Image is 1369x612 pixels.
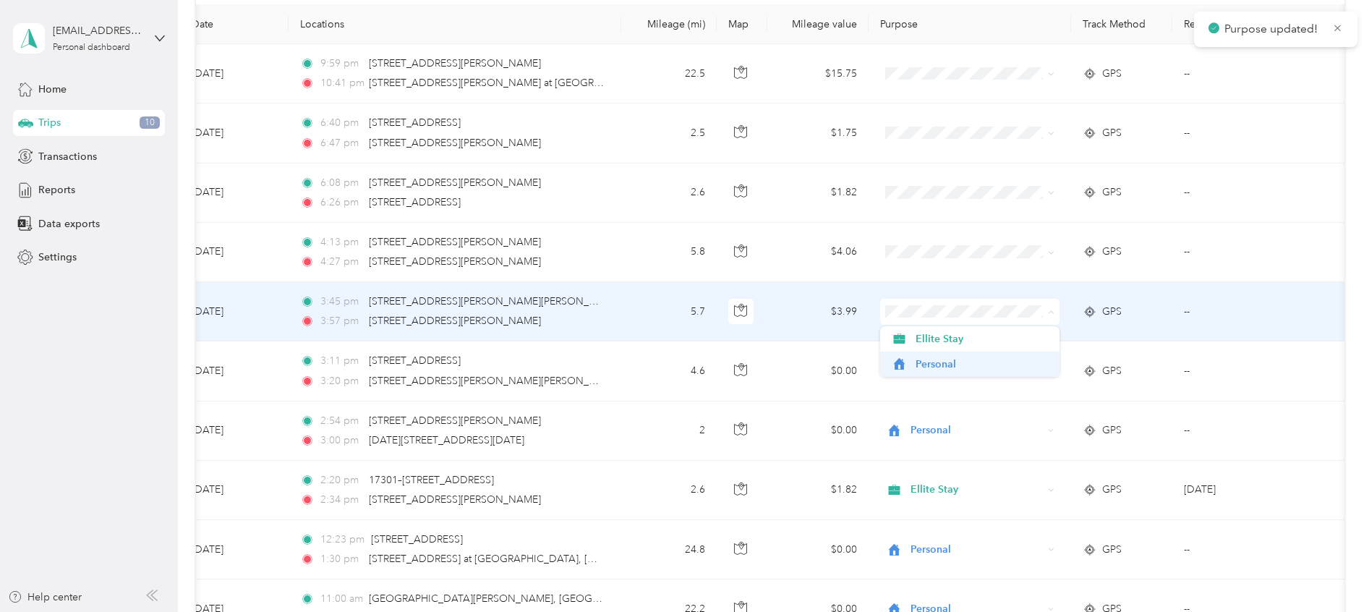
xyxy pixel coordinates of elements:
[320,75,362,91] span: 10:41 pm
[1102,482,1122,498] span: GPS
[1102,66,1122,82] span: GPS
[180,341,289,401] td: [DATE]
[289,4,621,44] th: Locations
[369,553,798,565] span: [STREET_ADDRESS] at [GEOGRAPHIC_DATA], [GEOGRAPHIC_DATA], [GEOGRAPHIC_DATA]
[180,401,289,461] td: [DATE]
[369,295,621,307] span: [STREET_ADDRESS][PERSON_NAME][PERSON_NAME]
[180,223,289,282] td: [DATE]
[320,433,362,449] span: 3:00 pm
[38,250,77,265] span: Settings
[1071,4,1172,44] th: Track Method
[369,177,541,189] span: [STREET_ADDRESS][PERSON_NAME]
[140,116,160,129] span: 10
[369,415,541,427] span: [STREET_ADDRESS][PERSON_NAME]
[320,472,362,488] span: 2:20 pm
[767,103,869,163] td: $1.75
[371,533,463,545] span: [STREET_ADDRESS]
[1102,125,1122,141] span: GPS
[320,373,362,389] span: 3:20 pm
[910,482,1043,498] span: Ellite Stay
[369,137,541,149] span: [STREET_ADDRESS][PERSON_NAME]
[38,182,75,197] span: Reports
[320,195,362,211] span: 6:26 pm
[621,4,717,44] th: Mileage (mi)
[320,234,362,250] span: 4:13 pm
[53,43,130,52] div: Personal dashboard
[369,474,494,486] span: 17301–[STREET_ADDRESS]
[369,196,461,208] span: [STREET_ADDRESS]
[320,115,362,131] span: 6:40 pm
[1172,163,1304,223] td: --
[8,590,82,605] button: Help center
[1102,304,1122,320] span: GPS
[767,4,869,44] th: Mileage value
[180,4,289,44] th: Date
[1102,542,1122,558] span: GPS
[320,254,362,270] span: 4:27 pm
[767,461,869,520] td: $1.82
[1172,341,1304,401] td: --
[38,149,97,164] span: Transactions
[621,401,717,461] td: 2
[916,331,1049,347] span: Ellite Stay
[767,223,869,282] td: $4.06
[621,282,717,341] td: 5.7
[1172,103,1304,163] td: --
[320,532,364,548] span: 12:23 pm
[621,44,717,103] td: 22.5
[621,520,717,579] td: 24.8
[767,163,869,223] td: $1.82
[320,294,362,310] span: 3:45 pm
[1102,184,1122,200] span: GPS
[369,116,461,129] span: [STREET_ADDRESS]
[767,401,869,461] td: $0.00
[320,56,362,72] span: 9:59 pm
[910,422,1043,438] span: Personal
[320,551,362,567] span: 1:30 pm
[1102,244,1122,260] span: GPS
[180,44,289,103] td: [DATE]
[180,461,289,520] td: [DATE]
[1288,531,1369,612] iframe: Everlance-gr Chat Button Frame
[180,520,289,579] td: [DATE]
[1172,44,1304,103] td: --
[916,357,1049,372] span: Personal
[1172,461,1304,520] td: Oct 2025
[369,493,541,506] span: [STREET_ADDRESS][PERSON_NAME]
[320,492,362,508] span: 2:34 pm
[621,461,717,520] td: 2.6
[621,223,717,282] td: 5.8
[320,135,362,151] span: 6:47 pm
[369,236,541,248] span: [STREET_ADDRESS][PERSON_NAME]
[369,375,621,387] span: [STREET_ADDRESS][PERSON_NAME][PERSON_NAME]
[320,413,362,429] span: 2:54 pm
[38,216,100,231] span: Data exports
[1172,223,1304,282] td: --
[369,77,879,89] span: [STREET_ADDRESS][PERSON_NAME] at [GEOGRAPHIC_DATA], [GEOGRAPHIC_DATA], [GEOGRAPHIC_DATA]
[621,163,717,223] td: 2.6
[767,44,869,103] td: $15.75
[180,282,289,341] td: [DATE]
[369,315,541,327] span: [STREET_ADDRESS][PERSON_NAME]
[621,103,717,163] td: 2.5
[869,4,1071,44] th: Purpose
[369,592,976,605] span: [GEOGRAPHIC_DATA][PERSON_NAME], [GEOGRAPHIC_DATA], [GEOGRAPHIC_DATA], [US_STATE], 34787, [GEOGRAP...
[320,313,362,329] span: 3:57 pm
[369,354,461,367] span: [STREET_ADDRESS]
[717,4,767,44] th: Map
[767,520,869,579] td: $0.00
[369,57,541,69] span: [STREET_ADDRESS][PERSON_NAME]
[180,163,289,223] td: [DATE]
[1102,363,1122,379] span: GPS
[38,82,67,97] span: Home
[1172,520,1304,579] td: --
[621,341,717,401] td: 4.6
[1172,282,1304,341] td: --
[369,255,541,268] span: [STREET_ADDRESS][PERSON_NAME]
[767,282,869,341] td: $3.99
[1224,20,1321,38] p: Purpose updated!
[1102,422,1122,438] span: GPS
[1172,401,1304,461] td: --
[53,23,143,38] div: [EMAIL_ADDRESS][DOMAIN_NAME]
[320,353,362,369] span: 3:11 pm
